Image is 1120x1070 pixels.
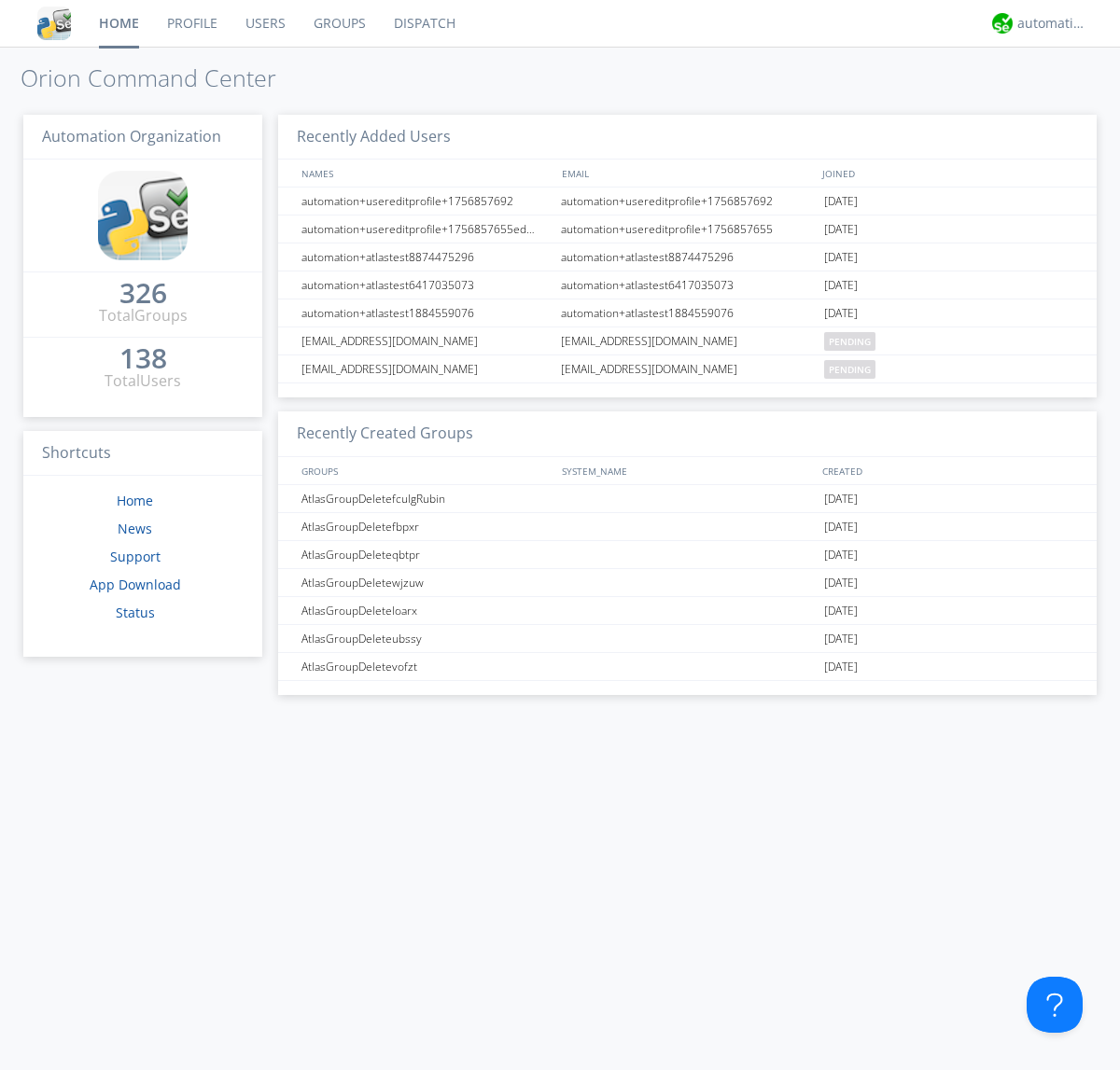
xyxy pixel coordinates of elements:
[557,160,818,187] div: EMAIL
[824,653,858,681] span: [DATE]
[119,349,167,370] a: 138
[824,597,858,625] span: [DATE]
[297,188,555,215] div: automation+usereditprofile+1756857692
[118,520,152,537] a: News
[297,625,555,652] div: AtlasGroupDeleteubssy
[105,370,181,392] div: Total Users
[824,360,875,379] span: pending
[1027,977,1083,1033] iframe: Toggle Customer Support
[297,513,555,540] div: AtlasGroupDeletefbpxr
[297,597,555,624] div: AtlasGroupDeleteloarx
[297,541,555,568] div: AtlasGroupDeleteqbtpr
[297,243,555,271] div: automation+atlastest8874475296
[824,513,858,541] span: [DATE]
[297,299,555,327] div: automation+atlastest1884559076
[278,271,1097,299] a: automation+atlastest6417035073automation+atlastest6417035073[DATE]
[278,597,1097,625] a: AtlasGroupDeleteloarx[DATE]
[278,625,1097,653] a: AtlasGroupDeleteubssy[DATE]
[297,160,553,187] div: NAMES
[824,569,858,597] span: [DATE]
[278,299,1097,327] a: automation+atlastest1884559076automation+atlastest1884559076[DATE]
[23,431,262,477] h3: Shortcuts
[824,541,858,569] span: [DATE]
[297,327,555,354] div: [EMAIL_ADDRESS][DOMAIN_NAME]
[278,115,1097,160] h3: Recently Added Users
[818,160,1079,187] div: JOINED
[278,513,1097,541] a: AtlasGroupDeletefbpxr[DATE]
[556,271,819,299] div: automation+atlastest6417035073
[297,485,555,512] div: AtlasGroupDeletefculgRubin
[556,327,819,354] div: [EMAIL_ADDRESS][DOMAIN_NAME]
[99,305,188,327] div: Total Groups
[278,355,1097,383] a: [EMAIL_ADDRESS][DOMAIN_NAME][EMAIL_ADDRESS][DOMAIN_NAME]pending
[278,569,1097,597] a: AtlasGroupDeletewjzuw[DATE]
[556,215,819,243] div: automation+usereditprofile+1756857655
[117,492,153,509] a: Home
[278,327,1097,355] a: [EMAIL_ADDRESS][DOMAIN_NAME][EMAIL_ADDRESS][DOMAIN_NAME]pending
[297,271,555,299] div: automation+atlastest6417035073
[37,7,71,40] img: cddb5a64eb264b2086981ab96f4c1ba7
[119,349,167,368] div: 138
[556,243,819,271] div: automation+atlastest8874475296
[297,569,555,596] div: AtlasGroupDeletewjzuw
[278,485,1097,513] a: AtlasGroupDeletefculgRubin[DATE]
[824,188,858,215] span: [DATE]
[278,653,1097,681] a: AtlasGroupDeletevofzt[DATE]
[824,243,858,271] span: [DATE]
[42,126,221,146] span: Automation Organization
[278,215,1097,243] a: automation+usereditprofile+1756857655editedautomation+usereditprofile+1756857655automation+usered...
[818,457,1079,484] div: CREATED
[824,485,858,513] span: [DATE]
[556,188,819,215] div: automation+usereditprofile+1756857692
[278,411,1097,457] h3: Recently Created Groups
[297,215,555,243] div: automation+usereditprofile+1756857655editedautomation+usereditprofile+1756857655
[824,332,875,351] span: pending
[297,355,555,382] div: [EMAIL_ADDRESS][DOMAIN_NAME]
[110,548,161,565] a: Support
[1017,14,1087,33] div: automation+atlas
[824,625,858,653] span: [DATE]
[278,243,1097,271] a: automation+atlastest8874475296automation+atlastest8874475296[DATE]
[119,284,167,305] a: 326
[278,541,1097,569] a: AtlasGroupDeleteqbtpr[DATE]
[557,457,818,484] div: SYSTEM_NAME
[98,171,188,260] img: cddb5a64eb264b2086981ab96f4c1ba7
[556,355,819,382] div: [EMAIL_ADDRESS][DOMAIN_NAME]
[297,653,555,680] div: AtlasGroupDeletevofzt
[824,215,858,243] span: [DATE]
[119,284,167,302] div: 326
[556,299,819,327] div: automation+atlastest1884559076
[116,604,155,621] a: Status
[90,576,181,593] a: App Download
[824,271,858,299] span: [DATE]
[824,299,858,327] span: [DATE]
[297,457,553,484] div: GROUPS
[278,188,1097,215] a: automation+usereditprofile+1756857692automation+usereditprofile+1756857692[DATE]
[992,13,1013,34] img: d2d01cd9b4174d08988066c6d424eccd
